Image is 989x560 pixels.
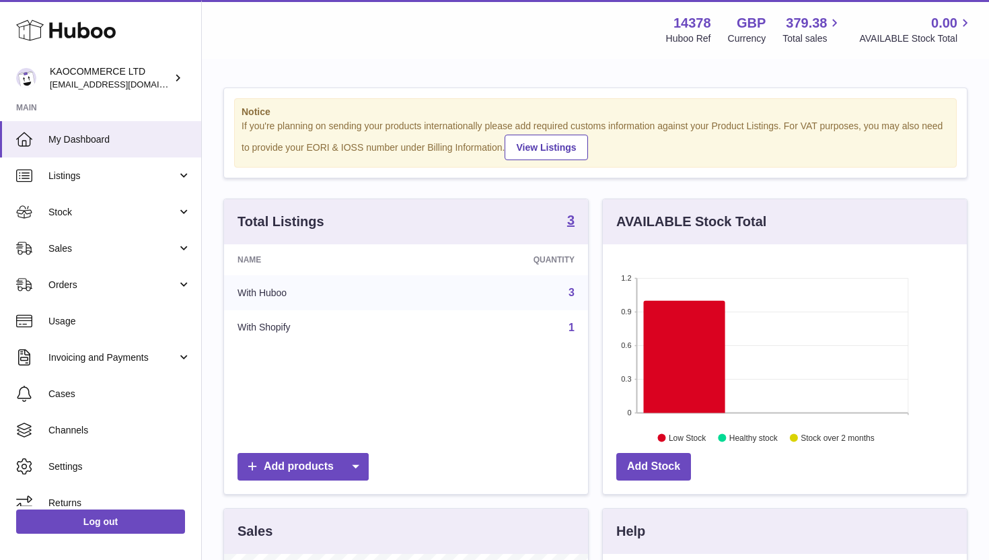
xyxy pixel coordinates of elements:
a: Add products [237,453,369,481]
h3: Help [616,522,645,540]
span: Invoicing and Payments [48,351,177,364]
a: Log out [16,510,185,534]
a: 1 [569,322,575,333]
a: View Listings [505,135,587,160]
span: Returns [48,497,191,510]
span: Channels [48,424,191,437]
a: 3 [569,287,575,298]
a: 379.38 Total sales [782,14,842,45]
text: Low Stock [669,433,706,442]
th: Name [224,244,420,275]
span: Orders [48,279,177,291]
span: Usage [48,315,191,328]
a: 0.00 AVAILABLE Stock Total [859,14,973,45]
img: hello@lunera.co.uk [16,68,36,88]
span: 379.38 [786,14,827,32]
span: Sales [48,242,177,255]
span: AVAILABLE Stock Total [859,32,973,45]
a: Add Stock [616,453,691,481]
div: If you're planning on sending your products internationally please add required customs informati... [242,120,949,160]
a: 3 [567,213,575,230]
text: Healthy stock [729,433,778,442]
h3: AVAILABLE Stock Total [616,213,766,231]
text: 1.2 [621,274,631,282]
span: My Dashboard [48,133,191,146]
strong: GBP [737,14,766,32]
th: Quantity [420,244,588,275]
div: Huboo Ref [666,32,711,45]
td: With Huboo [224,275,420,310]
span: Total sales [782,32,842,45]
strong: 3 [567,213,575,227]
strong: Notice [242,106,949,118]
span: 0.00 [931,14,957,32]
span: Cases [48,388,191,400]
text: 0 [627,409,631,417]
h3: Sales [237,522,272,540]
span: Listings [48,170,177,182]
text: 0.3 [621,375,631,383]
div: Currency [728,32,766,45]
td: With Shopify [224,310,420,345]
div: KAOCOMMERCE LTD [50,65,171,91]
text: 0.9 [621,308,631,316]
span: Settings [48,460,191,473]
span: [EMAIL_ADDRESS][DOMAIN_NAME] [50,79,198,90]
strong: 14378 [673,14,711,32]
text: Stock over 2 months [801,433,874,442]
span: Stock [48,206,177,219]
text: 0.6 [621,341,631,349]
h3: Total Listings [237,213,324,231]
